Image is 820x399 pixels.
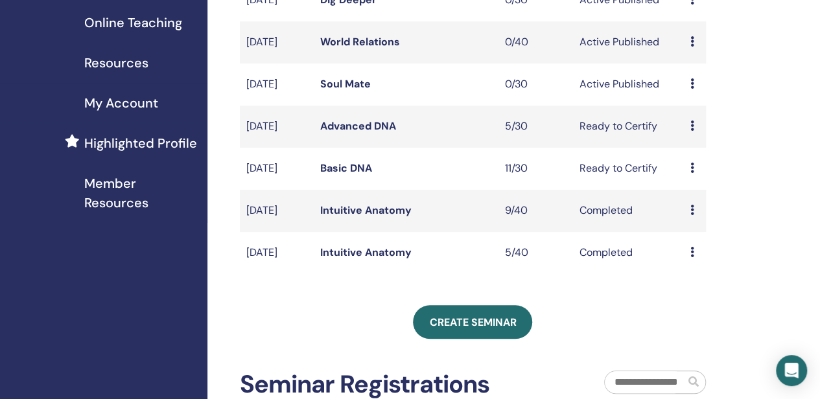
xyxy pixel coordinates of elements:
a: Create seminar [413,305,532,339]
a: Advanced DNA [320,119,396,133]
td: Completed [572,232,683,274]
td: Active Published [572,21,683,63]
span: Online Teaching [84,13,182,32]
a: World Relations [320,35,400,49]
a: Soul Mate [320,77,371,91]
td: Active Published [572,63,683,106]
td: 0/30 [498,63,572,106]
td: [DATE] [240,63,314,106]
span: My Account [84,93,158,113]
td: [DATE] [240,21,314,63]
td: 11/30 [498,148,572,190]
a: Intuitive Anatomy [320,245,412,259]
span: Member Resources [84,174,197,212]
td: Completed [572,190,683,232]
div: Open Intercom Messenger [776,355,807,386]
span: Resources [84,53,148,73]
td: 0/40 [498,21,572,63]
td: 5/30 [498,106,572,148]
td: 9/40 [498,190,572,232]
td: [DATE] [240,148,314,190]
a: Intuitive Anatomy [320,203,412,217]
td: [DATE] [240,232,314,274]
td: Ready to Certify [572,148,683,190]
td: [DATE] [240,106,314,148]
td: [DATE] [240,190,314,232]
span: Create seminar [429,315,516,329]
td: 5/40 [498,232,572,274]
td: Ready to Certify [572,106,683,148]
a: Basic DNA [320,161,372,175]
span: Highlighted Profile [84,133,197,153]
